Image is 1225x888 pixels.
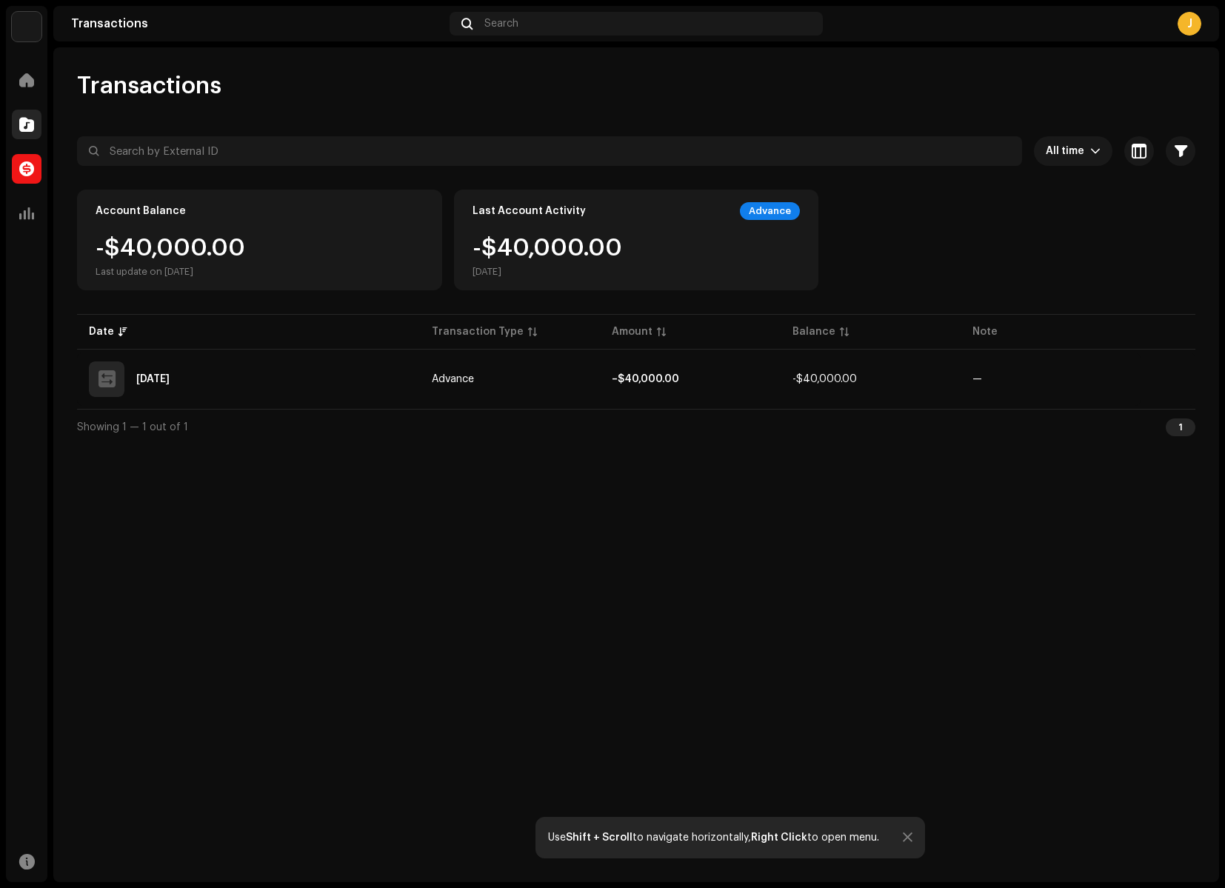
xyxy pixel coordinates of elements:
[96,266,245,278] div: Last update on [DATE]
[1046,136,1090,166] span: All time
[432,324,524,339] div: Transaction Type
[566,832,632,843] strong: Shift + Scroll
[548,832,879,844] div: Use to navigate horizontally, to open menu.
[792,374,857,384] span: -$40,000.00
[972,374,982,384] re-a-table-badge: —
[89,324,114,339] div: Date
[1178,12,1201,36] div: J
[77,136,1022,166] input: Search by External ID
[740,202,800,220] div: Advance
[751,832,807,843] strong: Right Click
[96,205,186,217] div: Account Balance
[77,71,221,101] span: Transactions
[473,205,586,217] div: Last Account Activity
[612,324,652,339] div: Amount
[71,18,444,30] div: Transactions
[792,324,835,339] div: Balance
[473,266,622,278] div: [DATE]
[484,18,518,30] span: Search
[136,374,170,384] div: Oct 9, 2025
[12,12,41,41] img: acab2465-393a-471f-9647-fa4d43662784
[1090,136,1101,166] div: dropdown trigger
[1166,418,1195,436] div: 1
[432,374,474,384] span: Advance
[77,422,188,433] span: Showing 1 — 1 out of 1
[612,374,679,384] strong: –$40,000.00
